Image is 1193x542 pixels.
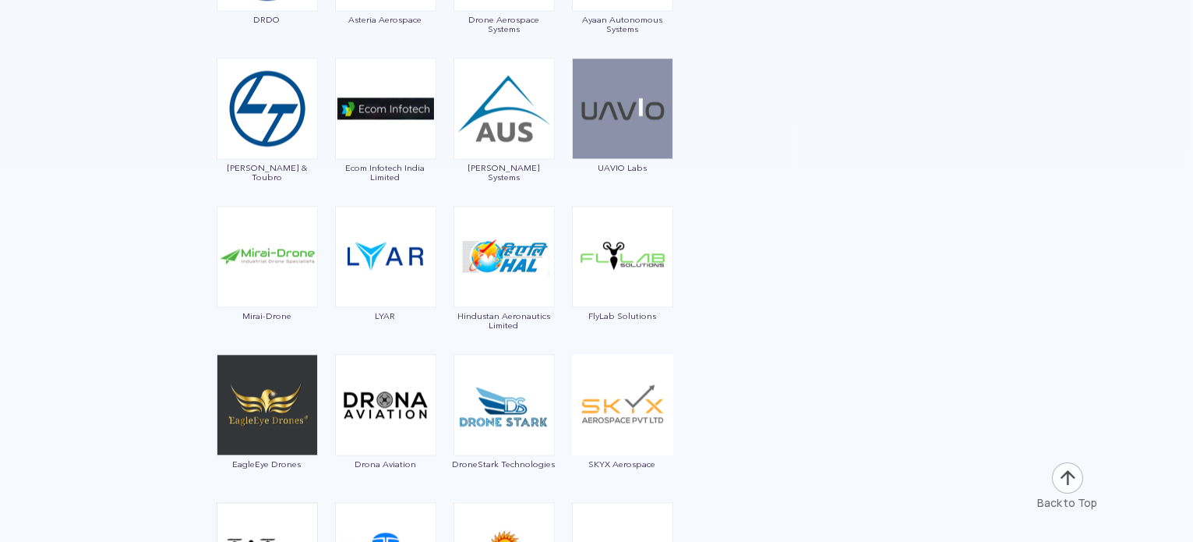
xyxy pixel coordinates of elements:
span: Drona Aviation [334,459,437,469]
img: ic_arrow-up.png [1050,461,1085,495]
a: UAVIO Labs [571,101,674,172]
a: Ecom Infotech India Limited [334,101,437,182]
span: EagleEye Drones [216,459,319,469]
span: [PERSON_NAME] & Toubro [216,163,319,182]
span: UAVIO Labs [571,163,674,172]
span: LYAR [334,311,437,321]
a: EagleEye Drones [216,397,319,469]
div: Back to Top [1038,495,1098,511]
a: Mirai-Drone [216,249,319,321]
span: SKYX Aerospace [571,459,674,469]
img: ic_ecom.png [335,58,436,159]
img: drona-maps.png [335,354,436,455]
a: DroneStark Technologies [453,397,556,469]
span: Hindustan Aeronautics Limited [453,311,556,330]
img: ic_droneStark.png [454,354,555,455]
span: DroneStark Technologies [453,459,556,469]
a: Drona Aviation [334,397,437,469]
a: SKYX Aerospace [571,397,674,469]
img: ic_aarav.png [454,58,555,159]
img: ic_larsen.png [217,58,318,159]
span: Mirai-Drone [216,311,319,321]
span: Ecom Infotech India Limited [334,163,437,182]
span: Drone Aerospace Systems [453,15,556,34]
img: img_skyx.png [572,354,673,455]
span: [PERSON_NAME] Systems [453,163,556,182]
a: Hindustan Aeronautics Limited [453,249,556,330]
a: LYAR [334,249,437,321]
span: DRDO [216,15,319,24]
a: [PERSON_NAME] & Toubro [216,101,319,182]
span: Ayaan Autonomous Systems [571,15,674,34]
img: img_uavio.png [572,58,673,159]
a: [PERSON_NAME] Systems [453,101,556,182]
span: FlyLab Solutions [571,311,674,321]
img: ic_eagleeye.png [217,354,318,455]
span: Asteria Aerospace [334,15,437,24]
a: FlyLab Solutions [571,249,674,321]
img: ic_mirai-drones.png [217,206,318,307]
img: ic_hindustanaeronautics.png [454,206,555,307]
img: img_flylab.png [572,206,673,307]
img: img_lyar.png [335,206,436,307]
